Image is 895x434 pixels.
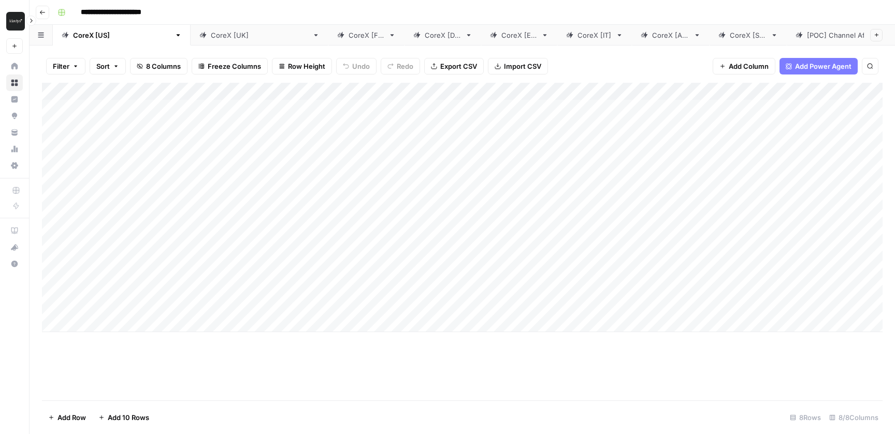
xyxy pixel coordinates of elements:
[504,61,541,71] span: Import CSV
[825,409,883,426] div: 8/8 Columns
[557,25,632,46] a: CoreX [IT]
[6,91,23,108] a: Insights
[578,30,612,40] div: CoreX [IT]
[6,8,23,34] button: Workspace: Klaviyo
[501,30,537,40] div: CoreX [ES]
[381,58,420,74] button: Redo
[336,58,377,74] button: Undo
[130,58,187,74] button: 8 Columns
[6,12,25,31] img: Klaviyo Logo
[6,141,23,157] a: Usage
[108,412,149,423] span: Add 10 Rows
[424,58,484,74] button: Export CSV
[779,58,858,74] button: Add Power Agent
[786,409,825,426] div: 8 Rows
[191,25,328,46] a: CoreX [[GEOGRAPHIC_DATA]]
[349,30,384,40] div: CoreX [FR]
[6,58,23,74] a: Home
[328,25,405,46] a: CoreX [FR]
[90,58,126,74] button: Sort
[7,240,22,255] div: What's new?
[440,61,477,71] span: Export CSV
[42,409,92,426] button: Add Row
[352,61,370,71] span: Undo
[6,256,23,272] button: Help + Support
[710,25,787,46] a: CoreX [SG]
[6,108,23,124] a: Opportunities
[405,25,481,46] a: CoreX [DE]
[73,30,170,40] div: CoreX [[GEOGRAPHIC_DATA]]
[146,61,181,71] span: 8 Columns
[57,412,86,423] span: Add Row
[6,157,23,174] a: Settings
[6,239,23,256] button: What's new?
[632,25,710,46] a: CoreX [AU]
[730,30,767,40] div: CoreX [SG]
[729,61,769,71] span: Add Column
[425,30,461,40] div: CoreX [DE]
[46,58,85,74] button: Filter
[53,61,69,71] span: Filter
[288,61,325,71] span: Row Height
[211,30,308,40] div: CoreX [[GEOGRAPHIC_DATA]]
[652,30,689,40] div: CoreX [AU]
[53,25,191,46] a: CoreX [[GEOGRAPHIC_DATA]]
[397,61,413,71] span: Redo
[208,61,261,71] span: Freeze Columns
[192,58,268,74] button: Freeze Columns
[488,58,548,74] button: Import CSV
[481,25,557,46] a: CoreX [ES]
[96,61,110,71] span: Sort
[713,58,775,74] button: Add Column
[6,222,23,239] a: AirOps Academy
[795,61,851,71] span: Add Power Agent
[92,409,155,426] button: Add 10 Rows
[6,74,23,91] a: Browse
[6,124,23,141] a: Your Data
[272,58,332,74] button: Row Height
